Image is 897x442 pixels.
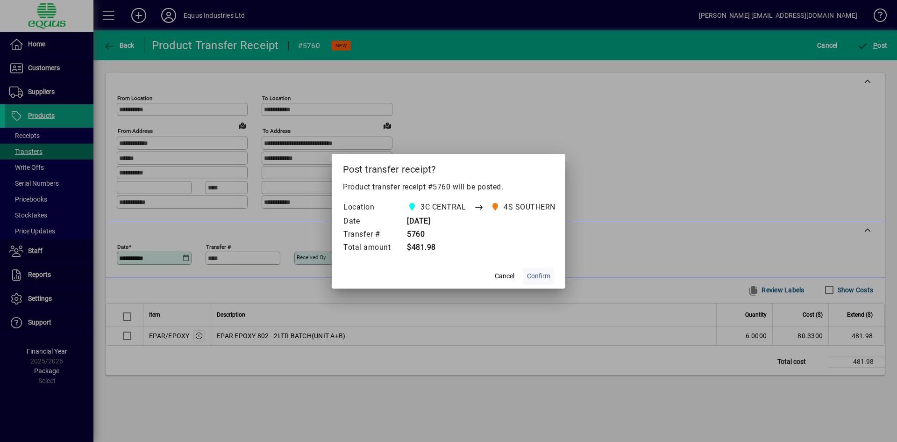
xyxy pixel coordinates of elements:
[523,268,554,285] button: Confirm
[405,201,470,214] span: 3C CENTRAL
[400,215,573,228] td: [DATE]
[343,215,400,228] td: Date
[343,181,554,193] p: Product transfer receipt #5760 will be posted.
[343,200,400,215] td: Location
[420,202,466,213] span: 3C CENTRAL
[400,241,573,254] td: $481.98
[332,154,565,181] h2: Post transfer receipt?
[504,202,555,213] span: 4S SOUTHERN
[490,268,520,285] button: Cancel
[343,228,400,241] td: Transfer #
[527,271,550,281] span: Confirm
[495,271,514,281] span: Cancel
[343,241,400,254] td: Total amount
[488,201,559,214] span: 4S SOUTHERN
[400,228,573,241] td: 5760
